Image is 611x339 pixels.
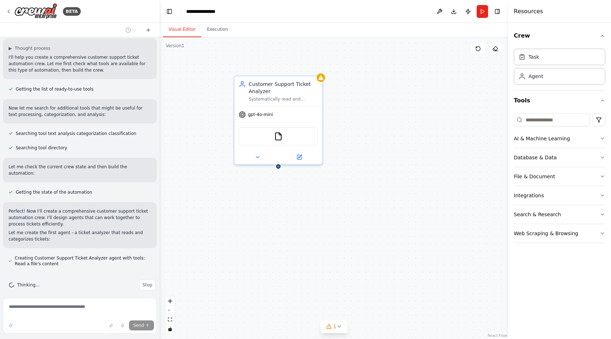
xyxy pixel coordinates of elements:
div: Web Scraping & Browsing [514,230,578,237]
button: Crew [514,26,605,46]
div: Version 1 [166,43,184,49]
div: React Flow controls [165,296,175,334]
div: Agent [528,73,543,80]
button: Upload files [106,320,116,330]
nav: breadcrumb [186,8,223,15]
span: Getting the state of the automation [16,189,92,195]
button: toggle interactivity [165,324,175,334]
span: ▶ [9,45,12,51]
button: Hide left sidebar [164,6,174,16]
button: File & Document [514,167,605,186]
button: Execution [201,22,234,37]
button: Hide right sidebar [492,6,502,16]
div: Crew [514,46,605,90]
button: zoom in [165,296,175,306]
span: Thinking... [17,282,40,288]
span: Searching tool directory [16,145,67,151]
button: Tools [514,91,605,111]
div: Tools [514,111,605,249]
div: Task [528,53,539,60]
button: Visual Editor [163,22,201,37]
span: Stop [143,282,152,288]
p: I'll help you create a comprehensive customer support ticket automation crew. Let me first check ... [9,54,151,73]
button: Send [129,320,154,330]
span: Thought process [15,45,50,51]
button: ▶Thought process [9,45,50,51]
button: Start a new chat [143,26,154,34]
button: Integrations [514,186,605,205]
button: Open in side panel [279,153,319,161]
div: Search & Research [514,211,561,218]
button: Stop [139,280,155,290]
span: Getting the list of ready-to-use tools [16,86,94,92]
span: gpt-4o-mini [248,112,273,117]
button: Search & Research [514,205,605,224]
div: AI & Machine Learning [514,135,570,142]
button: 1 [321,320,348,333]
span: Creating Customer Support Ticket Analyzer agent with tools: Read a file's content [15,255,151,267]
p: Let me check the current crew state and then build the automation: [9,164,151,176]
p: Perfect! Now I'll create a comprehensive customer support ticket automation crew. I'll design age... [9,208,151,227]
button: Improve this prompt [6,320,16,330]
div: Integrations [514,192,544,199]
button: AI & Machine Learning [514,129,605,148]
p: Now let me search for additional tools that might be useful for text processing, categorization, ... [9,105,151,118]
h4: Resources [514,7,543,16]
button: zoom out [165,306,175,315]
div: Systematically read and analyze customer support tickets from {ticket_source}, categorizing them ... [249,96,318,102]
button: Database & Data [514,148,605,167]
div: Customer Support Ticket AnalyzerSystematically read and analyze customer support tickets from {ti... [234,76,323,165]
div: Database & Data [514,154,557,161]
div: File & Document [514,173,555,180]
div: BETA [63,7,81,16]
button: Switch to previous chat [123,26,140,34]
a: React Flow attribution [488,334,507,338]
button: fit view [165,315,175,324]
button: Web Scraping & Browsing [514,224,605,243]
button: Click to speak your automation idea [118,320,128,330]
img: FileReadTool [274,132,283,141]
span: Searching tool text analysis categorization classification [16,131,136,136]
img: Logo [14,3,57,19]
p: Let me create the first agent - a ticket analyzer that reads and categorizes tickets: [9,229,151,242]
div: Customer Support Ticket Analyzer [249,81,318,95]
span: Send [133,323,144,328]
span: 1 [333,323,337,330]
